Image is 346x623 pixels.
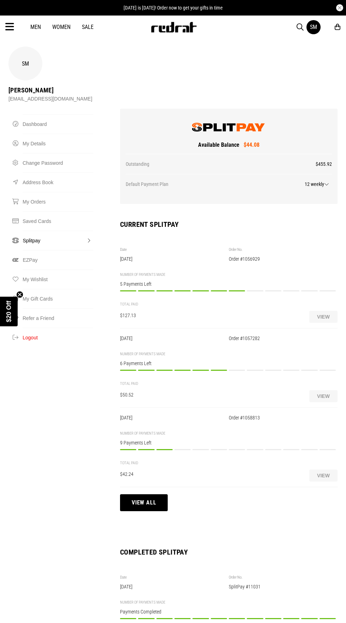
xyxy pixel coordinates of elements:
a: Women [52,24,71,30]
a: Splitpay [23,231,93,250]
a: Change Password [23,153,93,173]
div: SplitPay #11031 [229,584,338,589]
span: 9 Payments Left [120,440,151,446]
div: NUMBER OF PAYMENTS MADE [120,431,338,436]
div: NUMBER OF PAYMENTS MADE [120,272,338,278]
div: Available Balance [126,141,332,154]
a: My Wishlist [23,270,93,289]
a: Sale [82,24,94,30]
nav: Account [8,114,93,347]
span: $455.92 [316,161,332,167]
div: [DATE] [120,256,229,262]
div: [DATE] [120,415,229,421]
div: [DATE] [120,335,229,341]
div: TOTAL PAID [120,302,338,307]
span: Payments Completed [120,609,161,615]
span: [DATE] is [DATE]! Order now to get your gifts in time [124,5,223,11]
div: Order #1058813 [229,415,338,421]
div: [DATE] [120,584,229,589]
a: Refer a Friend [23,308,93,328]
a: Men [30,24,41,30]
div: [PERSON_NAME] [8,86,92,95]
div: NUMBER OF PAYMENTS MADE [120,600,338,605]
div: SM [8,47,42,80]
a: My Orders [23,192,93,211]
a: EZPay [23,250,93,270]
span: 5 Payments Left [120,281,151,287]
a: Saved Cards [23,211,93,231]
span: $44.08 [239,141,259,148]
span: 6 Payments Left [120,361,151,366]
button: Close teaser [16,291,23,298]
span: $20 Off [5,301,12,322]
div: Date [120,247,229,253]
button: View [309,311,338,323]
button: View [309,470,338,482]
div: Default Payment Plan [126,174,332,198]
div: Date [120,575,229,580]
div: NUMBER OF PAYMENTS MADE [120,352,338,357]
div: Order No. [229,575,338,580]
div: Order No. [229,247,338,253]
div: $42.24 [120,471,150,483]
div: $50.52 [120,392,150,404]
h2: Current SplitPay [120,221,338,228]
button: Logout [23,328,93,347]
div: $127.13 [120,313,150,325]
div: [EMAIL_ADDRESS][DOMAIN_NAME] [8,95,92,103]
img: Redrat logo [150,22,197,32]
button: View all [120,494,168,511]
a: My Details [23,134,93,153]
div: TOTAL PAID [120,461,338,466]
a: Address Book [23,173,93,192]
h2: Completed SplitPay [120,549,338,556]
img: SplitPay [192,123,266,132]
a: Dashboard [23,114,93,134]
span: 12 weekly [305,181,329,187]
div: Order #1056929 [229,256,338,262]
div: Order #1057282 [229,335,338,341]
button: View [309,390,338,402]
div: Outstanding [126,154,332,174]
div: TOTAL PAID [120,381,338,387]
div: SM [310,24,317,30]
a: My Gift Cards [23,289,93,308]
